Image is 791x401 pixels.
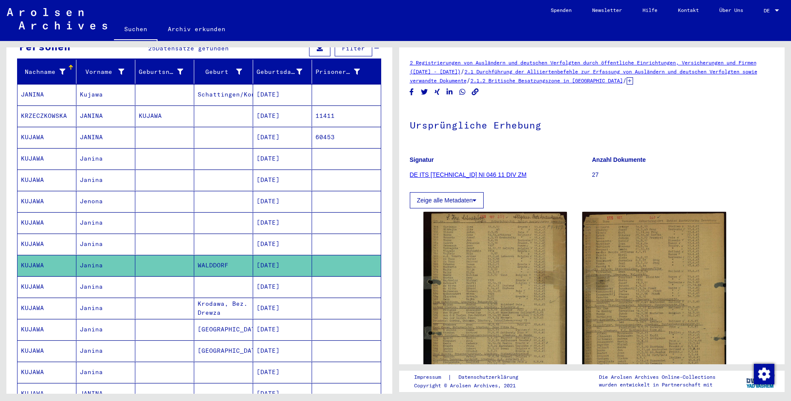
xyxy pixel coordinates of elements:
button: Share on Facebook [407,87,416,97]
b: Anzahl Dokumente [592,156,646,163]
mat-header-cell: Prisoner # [312,60,381,84]
mat-cell: Janina [76,362,135,383]
mat-cell: [DATE] [253,298,312,319]
mat-cell: [DATE] [253,276,312,297]
div: Vorname [80,67,124,76]
mat-cell: KUJAWA [18,212,76,233]
mat-cell: KUJAWA [18,170,76,190]
button: Share on WhatsApp [458,87,467,97]
mat-cell: JANINA [76,105,135,126]
mat-cell: 11411 [312,105,381,126]
button: Share on Twitter [420,87,429,97]
mat-cell: KRZECZKOWSKA [18,105,76,126]
span: Datensätze gefunden [156,44,229,52]
p: 27 [592,170,774,179]
div: | [414,373,528,382]
button: Filter [335,40,372,56]
span: / [623,76,627,84]
mat-cell: [DATE] [253,191,312,212]
mat-cell: [DATE] [253,319,312,340]
mat-cell: KUJAWA [18,255,76,276]
mat-header-cell: Geburtsname [135,60,194,84]
mat-cell: [DATE] [253,170,312,190]
button: Zeige alle Metadaten [410,192,484,208]
div: Geburtsdatum [257,67,302,76]
mat-header-cell: Vorname [76,60,135,84]
mat-cell: [GEOGRAPHIC_DATA] [194,340,253,361]
p: Copyright © Arolsen Archives, 2021 [414,382,528,389]
mat-cell: JANINA [18,84,76,105]
mat-cell: [DATE] [253,255,312,276]
div: Prisoner # [315,67,360,76]
a: Suchen [114,19,158,41]
img: 001.jpg [423,212,567,401]
mat-cell: Janina [76,170,135,190]
mat-cell: KUJAWA [18,362,76,383]
mat-cell: 60453 [312,127,381,148]
mat-cell: KUJAWA [18,298,76,319]
mat-cell: Janina [76,148,135,169]
a: DE ITS [TECHNICAL_ID] NI 046 11 DIV ZM [410,171,527,178]
mat-cell: Janina [76,276,135,297]
h1: Ursprüngliche Erhebung [410,105,774,143]
span: / [467,76,470,84]
mat-cell: KUJAWA [135,105,194,126]
button: Share on LinkedIn [445,87,454,97]
mat-cell: Janina [76,319,135,340]
mat-cell: [DATE] [253,362,312,383]
mat-cell: Janina [76,234,135,255]
mat-cell: Kujawa [76,84,135,105]
mat-cell: [DATE] [253,340,312,361]
p: wurden entwickelt in Partnerschaft mit [599,381,715,389]
mat-cell: KUJAWA [18,234,76,255]
mat-cell: Jenona [76,191,135,212]
div: Geburt‏ [198,67,242,76]
mat-cell: Janina [76,340,135,361]
b: Signatur [410,156,434,163]
mat-cell: [DATE] [253,127,312,148]
mat-cell: KUJAWA [18,127,76,148]
a: 2 Registrierungen von Ausländern und deutschen Verfolgten durch öffentliche Einrichtungen, Versic... [410,59,756,75]
div: Nachname [21,65,76,79]
a: 2.1 Durchführung der Alliiertenbefehle zur Erfassung von Ausländern und deutschen Verfolgten sowi... [410,68,757,84]
mat-cell: Janina [76,298,135,319]
mat-cell: [GEOGRAPHIC_DATA] [194,319,253,340]
mat-cell: [DATE] [253,212,312,233]
div: Geburt‏ [198,65,253,79]
mat-cell: KUJAWA [18,276,76,297]
mat-cell: Janina [76,255,135,276]
mat-cell: [DATE] [253,84,312,105]
mat-header-cell: Nachname [18,60,76,84]
div: Geburtsname [139,67,183,76]
mat-header-cell: Geburt‏ [194,60,253,84]
a: Datenschutzerklärung [452,373,528,382]
span: / [461,67,464,75]
mat-cell: [DATE] [253,234,312,255]
img: Arolsen_neg.svg [7,8,107,29]
mat-cell: KUJAWA [18,191,76,212]
mat-cell: KUJAWA [18,319,76,340]
div: Geburtsname [139,65,194,79]
span: Filter [342,44,365,52]
mat-cell: [DATE] [253,105,312,126]
mat-cell: Schattingen/Konin [194,84,253,105]
div: Vorname [80,65,135,79]
mat-cell: [DATE] [253,148,312,169]
mat-cell: KUJAWA [18,340,76,361]
mat-header-cell: Geburtsdatum [253,60,312,84]
div: Nachname [21,67,65,76]
button: Share on Xing [433,87,442,97]
mat-cell: JANINA [76,127,135,148]
div: Zustimmung ändern [753,363,774,384]
p: Die Arolsen Archives Online-Collections [599,373,715,381]
mat-cell: Krodawa, Bez. Drewza [194,298,253,319]
img: Zustimmung ändern [754,364,774,384]
img: yv_logo.png [744,370,776,392]
div: Prisoner # [315,65,371,79]
span: 25 [148,44,156,52]
a: Archiv erkunden [158,19,236,39]
span: DE [764,8,773,14]
mat-cell: Janina [76,212,135,233]
a: 2.1.2 Britische Besatzungszone in [GEOGRAPHIC_DATA] [470,77,623,84]
a: Impressum [414,373,448,382]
